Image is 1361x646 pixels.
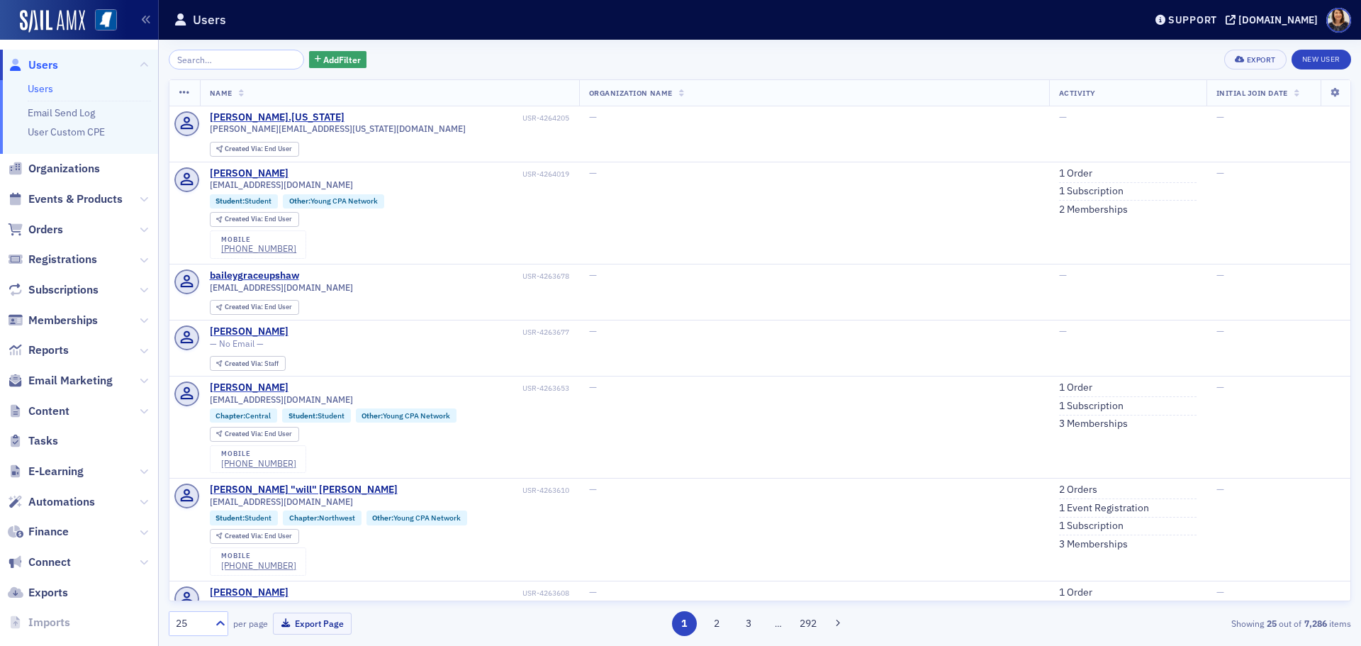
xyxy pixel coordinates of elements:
button: Export Page [273,613,352,635]
button: [DOMAIN_NAME] [1226,15,1323,25]
div: Support [1168,13,1217,26]
div: [PERSON_NAME].[US_STATE] [210,111,345,124]
div: Other: [366,511,468,525]
span: E-Learning [28,464,84,479]
span: Created Via : [225,531,264,540]
img: SailAMX [20,10,85,33]
a: [PHONE_NUMBER] [221,560,296,571]
div: USR-4263677 [291,328,569,337]
span: [EMAIL_ADDRESS][DOMAIN_NAME] [210,496,353,507]
a: Chapter:Central [215,411,271,421]
span: Users [28,57,58,73]
span: [PERSON_NAME][EMAIL_ADDRESS][US_STATE][DOMAIN_NAME] [210,123,466,134]
span: Automations [28,494,95,510]
div: USR-4264019 [291,169,569,179]
span: Profile [1326,8,1351,33]
div: Other: [283,194,384,208]
span: Other : [362,411,383,421]
span: Organization Name [589,88,673,98]
div: USR-4263678 [301,272,569,281]
div: [PERSON_NAME] [210,382,289,394]
span: — [1216,167,1224,179]
div: [PERSON_NAME] [210,586,289,599]
div: mobile [221,235,296,244]
a: Automations [8,494,95,510]
a: Content [8,403,69,419]
span: Events & Products [28,191,123,207]
div: Staff [225,360,279,368]
span: Initial Join Date [1216,88,1288,98]
span: Created Via : [225,429,264,438]
div: Student: [210,194,279,208]
a: E-Learning [8,464,84,479]
span: Created Via : [225,144,264,153]
span: — [589,325,597,338]
span: Email Marketing [28,373,113,389]
h1: Users [193,11,226,28]
button: 292 [796,611,821,636]
a: [PERSON_NAME] [210,167,289,180]
span: — [1216,483,1224,496]
span: — [1059,111,1067,123]
span: — [1059,269,1067,282]
a: Orders [8,222,63,238]
a: Exports [8,585,68,601]
div: Created Via: End User [210,529,299,544]
span: Content [28,403,69,419]
span: Other : [372,513,393,523]
span: — [1059,325,1067,338]
a: Other:Young CPA Network [372,513,461,523]
div: [DOMAIN_NAME] [1238,13,1318,26]
a: View Homepage [85,9,117,33]
div: Student: [282,408,351,423]
span: — [1216,111,1224,123]
a: Users [28,82,53,95]
a: 1 Subscription [1059,400,1124,413]
button: 1 [672,611,697,636]
input: Search… [169,50,304,69]
span: Chapter : [289,513,319,523]
a: Email Marketing [8,373,113,389]
span: Add Filter [323,53,361,66]
span: Tasks [28,433,58,449]
div: mobile [221,552,296,560]
div: Student: [210,511,279,525]
a: Imports [8,615,70,630]
a: [PHONE_NUMBER] [221,243,296,254]
span: — [1216,586,1224,598]
span: — [1216,381,1224,394]
div: Other: [356,408,457,423]
strong: 25 [1264,617,1279,630]
span: — [589,269,597,282]
span: Exports [28,585,68,601]
a: Other:Young CPA Network [362,411,450,421]
div: baileygraceupshaw [210,269,299,282]
a: Users [8,57,58,73]
span: Orders [28,222,63,238]
span: — [589,167,597,179]
span: Other : [289,196,310,206]
a: Chapter:Northwest [289,513,355,523]
div: End User [225,216,292,223]
div: Created Via: Staff [210,356,286,371]
a: 1 Order [1059,586,1092,599]
div: [PHONE_NUMBER] [221,458,296,469]
span: Organizations [28,161,100,177]
a: [PERSON_NAME] "will" [PERSON_NAME] [210,484,398,496]
a: Events & Products [8,191,123,207]
span: — [589,111,597,123]
span: Connect [28,555,71,570]
span: [EMAIL_ADDRESS][DOMAIN_NAME] [210,282,353,293]
div: USR-4264205 [347,113,569,123]
img: SailAMX [95,9,117,31]
button: AddFilter [309,51,367,69]
span: — [589,483,597,496]
a: 3 Memberships [1059,418,1128,430]
a: Memberships [8,313,98,328]
div: Chapter: [210,408,278,423]
div: Chapter: [283,511,362,525]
